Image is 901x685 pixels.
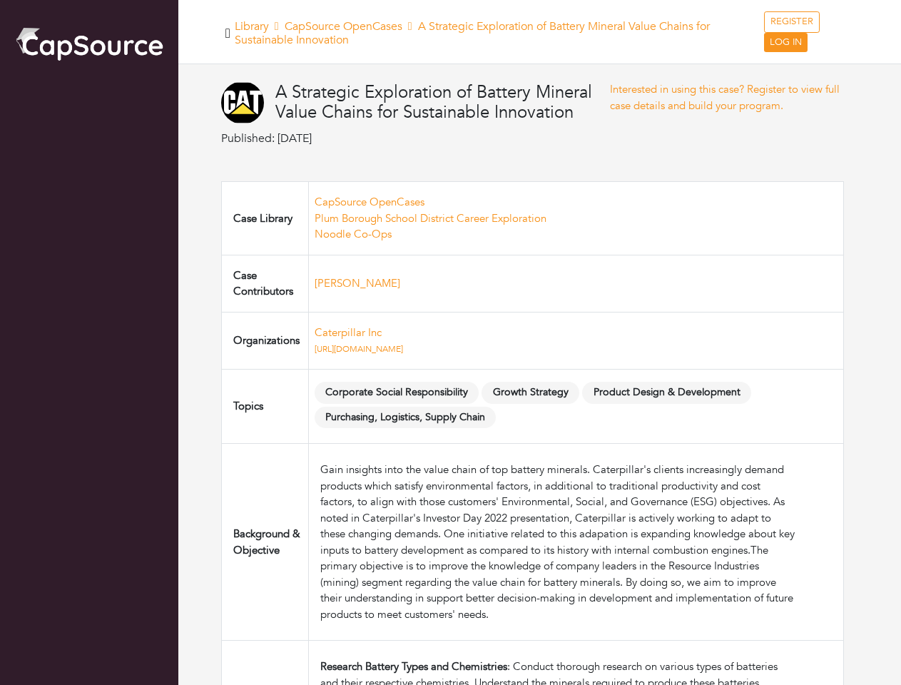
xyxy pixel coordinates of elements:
div: Gain insights into the value chain of top battery minerals. Caterpillar's clients increasingly de... [320,462,797,622]
a: Plum Borough School District Career Exploration [315,211,546,225]
a: Noodle Co-Ops [315,227,392,241]
a: LOG IN [764,33,808,53]
td: Topics [222,369,309,444]
td: Background & Objective [222,444,309,641]
a: CapSource OpenCases [285,19,402,34]
strong: Research Battery Types and Chemistries [320,659,507,674]
a: CapSource OpenCases [315,195,424,209]
span: Growth Strategy [482,382,579,404]
a: Interested in using this case? Register to view full case details and build your program. [610,82,840,113]
td: Case Library [222,182,309,255]
h4: A Strategic Exploration of Battery Mineral Value Chains for Sustainable Innovation [275,83,610,124]
span: Product Design & Development [582,382,751,404]
a: REGISTER [764,11,820,33]
a: [PERSON_NAME] [315,276,400,290]
td: Organizations [222,312,309,369]
a: [URL][DOMAIN_NAME] [315,343,403,355]
td: Case Contributors [222,255,309,312]
a: Caterpillar Inc [315,325,382,340]
span: Purchasing, Logistics, Supply Chain [315,407,497,429]
span: Corporate Social Responsibility [315,382,479,404]
h5: Library A Strategic Exploration of Battery Mineral Value Chains for Sustainable Innovation [235,20,765,47]
img: cap_logo.png [14,25,164,62]
img: caterpillar-logo2-logo-svg-vector.svg [221,81,264,124]
p: Published: [DATE] [221,130,610,147]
